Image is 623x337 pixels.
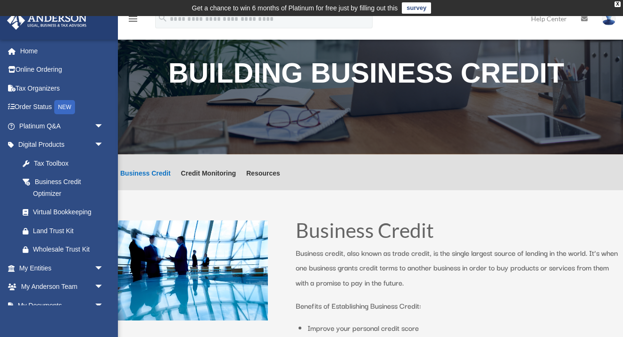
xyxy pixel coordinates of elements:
a: Land Trust Kit [13,221,118,240]
div: Wholesale Trust Kit [33,244,106,255]
img: User Pic [602,12,616,25]
a: menu [127,17,139,25]
a: Business Credit [120,170,171,190]
p: Business credit, also known as trade credit, is the single largest source of lending in the world... [296,245,623,299]
a: Online Ordering [7,60,118,79]
a: Wholesale Trust Kit [13,240,118,259]
div: Get a chance to win 6 months of Platinum for free just by filling out this [192,2,398,14]
a: Tax Organizers [7,79,118,98]
a: My Documentsarrow_drop_down [7,296,118,315]
h1: Building Business Credit [168,59,573,92]
a: Tax Toolbox [13,154,118,173]
div: Business Credit Optimizer [33,176,101,199]
a: Platinum Q&Aarrow_drop_down [7,117,118,135]
i: search [158,13,168,23]
span: arrow_drop_down [94,117,113,136]
a: My Entitiesarrow_drop_down [7,259,118,278]
span: arrow_drop_down [94,296,113,315]
a: Resources [246,170,280,190]
img: business people talking in office [118,220,268,320]
span: arrow_drop_down [94,135,113,155]
li: Improve your personal credit score [307,320,623,336]
span: arrow_drop_down [94,259,113,278]
a: Home [7,42,118,60]
div: NEW [54,100,75,114]
a: Virtual Bookkeeping [13,203,118,222]
div: Virtual Bookkeeping [33,206,106,218]
a: Order StatusNEW [7,98,118,117]
p: Benefits of Establishing Business Credit: [296,298,623,313]
a: Credit Monitoring [181,170,236,190]
img: Anderson Advisors Platinum Portal [4,11,90,30]
a: Business Credit Optimizer [13,173,113,203]
div: Land Trust Kit [33,225,106,237]
a: My Anderson Teamarrow_drop_down [7,278,118,296]
i: menu [127,13,139,25]
div: Tax Toolbox [33,158,106,169]
span: arrow_drop_down [94,278,113,297]
h1: Business Credit [296,220,623,245]
a: survey [402,2,431,14]
div: close [615,1,621,7]
a: Digital Productsarrow_drop_down [7,135,118,154]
